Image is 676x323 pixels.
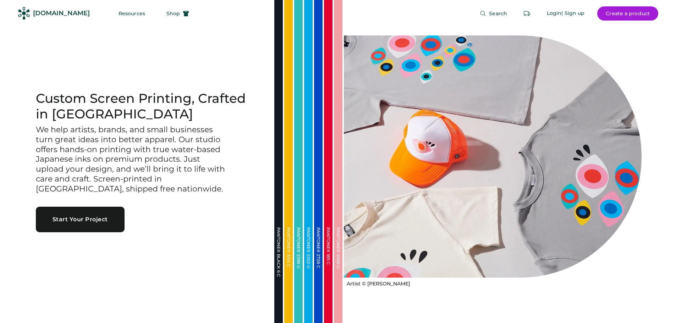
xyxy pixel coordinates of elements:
div: [DOMAIN_NAME] [33,9,90,18]
div: PANTONE® 4066 U [336,227,340,298]
h1: Custom Screen Printing, Crafted in [GEOGRAPHIC_DATA] [36,91,257,122]
div: Login [547,10,562,17]
button: Create a product [597,6,658,21]
button: Search [471,6,516,21]
img: Rendered Logo - Screens [18,7,30,20]
button: Resources [110,6,154,21]
h3: We help artists, brands, and small businesses turn great ideas into better apparel. Our studio of... [36,125,227,194]
div: PANTONE® 2202 U [306,227,310,298]
span: Shop [166,11,180,16]
a: Artist © [PERSON_NAME] [344,278,410,288]
span: Search [489,11,507,16]
div: | Sign up [561,10,584,17]
div: Artist © [PERSON_NAME] [347,280,410,288]
button: Start Your Project [36,207,125,232]
div: PANTONE® 2398 U [296,227,301,298]
button: Shop [158,6,198,21]
button: Retrieve an order [520,6,534,21]
div: PANTONE® BLACK 6 C [276,227,281,298]
div: PANTONE® 3514 C [286,227,291,298]
div: PANTONE® 2728 C [316,227,320,298]
div: PANTONE® 185 C [326,227,330,298]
